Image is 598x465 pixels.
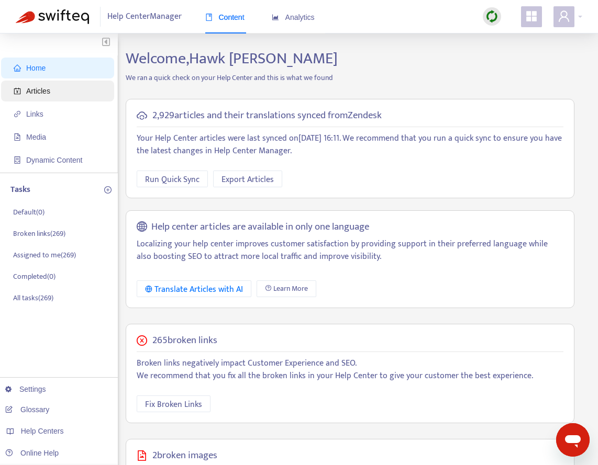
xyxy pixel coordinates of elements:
p: Localizing your help center improves customer satisfaction by providing support in their preferre... [137,238,563,263]
span: book [205,14,213,21]
span: account-book [14,87,21,95]
p: We ran a quick check on your Help Center and this is what we found [118,72,582,83]
p: Default ( 0 ) [13,207,45,218]
p: Broken links negatively impact Customer Experience and SEO. We recommend that you fix all the bro... [137,357,563,382]
span: Articles [26,87,50,95]
span: Content [205,13,245,21]
span: home [14,64,21,72]
a: Learn More [257,280,316,297]
button: Run Quick Sync [137,171,208,187]
p: Completed ( 0 ) [13,271,56,282]
span: Media [26,133,46,141]
span: global [137,221,147,233]
span: close-circle [137,335,147,346]
span: appstore [525,10,538,22]
span: container [14,156,21,164]
img: sync.dc5367851b00ba804db3.png [485,10,499,23]
button: Fix Broken Links [137,395,211,412]
span: Help Centers [21,427,64,435]
span: Dynamic Content [26,156,82,164]
span: Run Quick Sync [145,173,200,186]
span: Welcome, Hawk [PERSON_NAME] [126,46,338,72]
iframe: Button to launch messaging window [556,423,590,457]
span: Analytics [272,13,315,21]
button: Translate Articles with AI [137,280,251,297]
span: Learn More [273,283,308,294]
div: Translate Articles with AI [145,283,243,296]
p: Broken links ( 269 ) [13,228,65,239]
p: Assigned to me ( 269 ) [13,249,76,260]
span: Home [26,64,46,72]
a: Settings [5,385,46,393]
span: Fix Broken Links [145,398,202,411]
button: Export Articles [213,171,282,187]
a: Glossary [5,405,49,414]
a: Online Help [5,449,59,457]
img: Swifteq [16,9,89,24]
span: Help Center Manager [107,7,182,27]
p: Tasks [10,184,30,196]
span: Links [26,110,43,118]
span: cloud-sync [137,110,147,121]
h5: Help center articles are available in only one language [151,221,369,233]
p: Your Help Center articles were last synced on [DATE] 16:11 . We recommend that you run a quick sy... [137,132,563,157]
span: file-image [14,133,21,141]
span: file-image [137,450,147,461]
span: plus-circle [104,186,112,194]
span: area-chart [272,14,279,21]
span: Export Articles [222,173,274,186]
span: link [14,110,21,118]
h5: 2,929 articles and their translations synced from Zendesk [152,110,382,122]
h5: 2 broken images [152,450,217,462]
span: user [558,10,570,22]
p: All tasks ( 269 ) [13,292,53,303]
h5: 265 broken links [152,335,217,347]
